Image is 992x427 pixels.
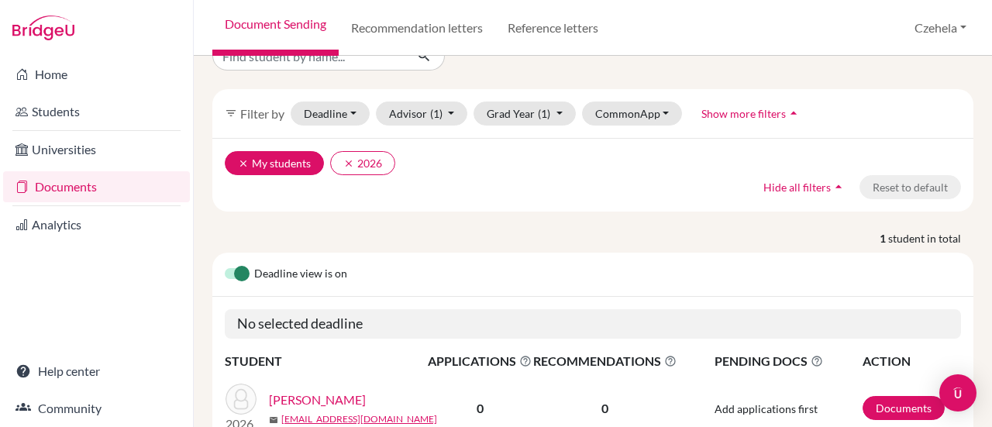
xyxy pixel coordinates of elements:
[763,181,831,194] span: Hide all filters
[859,175,961,199] button: Reset to default
[226,384,257,415] img: Salamon, Eitan
[831,179,846,195] i: arrow_drop_up
[212,41,405,71] input: Find student by name...
[3,59,190,90] a: Home
[786,105,801,121] i: arrow_drop_up
[330,151,395,175] button: clear2026
[880,230,888,246] strong: 1
[863,396,945,420] a: Documents
[225,151,324,175] button: clearMy students
[12,15,74,40] img: Bridge-U
[225,351,427,371] th: STUDENT
[238,158,249,169] i: clear
[582,102,683,126] button: CommonApp
[862,351,961,371] th: ACTION
[291,102,370,126] button: Deadline
[750,175,859,199] button: Hide all filtersarrow_drop_up
[3,134,190,165] a: Universities
[240,106,284,121] span: Filter by
[538,107,550,120] span: (1)
[701,107,786,120] span: Show more filters
[3,356,190,387] a: Help center
[3,171,190,202] a: Documents
[376,102,468,126] button: Advisor(1)
[430,107,443,120] span: (1)
[428,352,532,370] span: APPLICATIONS
[3,96,190,127] a: Students
[225,309,961,339] h5: No selected deadline
[281,412,437,426] a: [EMAIL_ADDRESS][DOMAIN_NAME]
[888,230,973,246] span: student in total
[715,402,818,415] span: Add applications first
[908,13,973,43] button: Czehela
[477,401,484,415] b: 0
[474,102,576,126] button: Grad Year(1)
[343,158,354,169] i: clear
[3,209,190,240] a: Analytics
[269,391,366,409] a: [PERSON_NAME]
[533,399,677,418] p: 0
[715,352,861,370] span: PENDING DOCS
[688,102,815,126] button: Show more filtersarrow_drop_up
[939,374,976,412] div: Open Intercom Messenger
[254,265,347,284] span: Deadline view is on
[533,352,677,370] span: RECOMMENDATIONS
[3,393,190,424] a: Community
[269,415,278,425] span: mail
[225,107,237,119] i: filter_list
